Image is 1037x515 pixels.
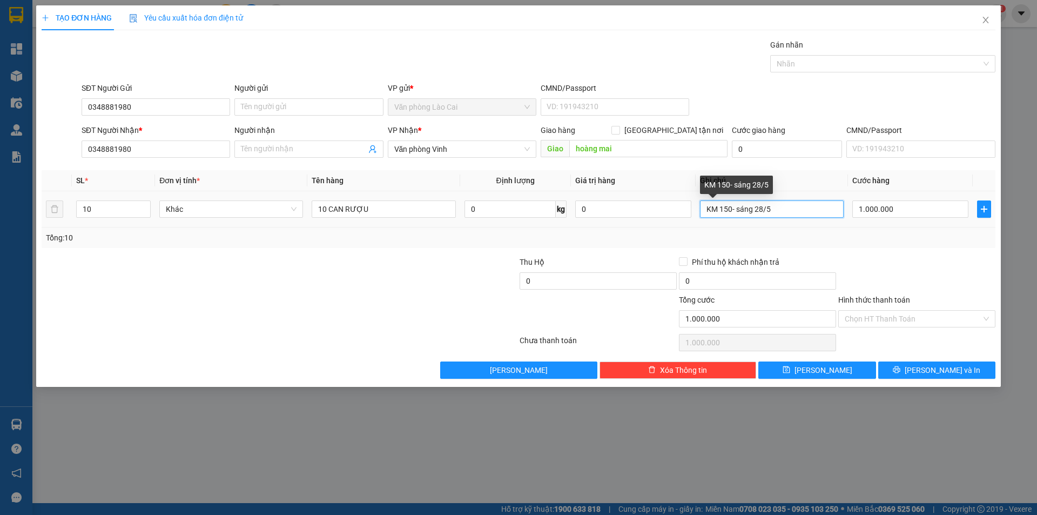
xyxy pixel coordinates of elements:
[129,14,138,23] img: icon
[770,41,803,49] label: Gán nhãn
[388,126,418,135] span: VP Nhận
[905,364,980,376] span: [PERSON_NAME] và In
[46,200,63,218] button: delete
[893,366,900,374] span: printer
[541,82,689,94] div: CMND/Passport
[794,364,852,376] span: [PERSON_NAME]
[57,63,199,137] h1: Giao dọc đường
[159,176,200,185] span: Đơn vị tính
[144,9,261,26] b: [DOMAIN_NAME]
[878,362,995,379] button: printer[PERSON_NAME] và In
[520,258,544,266] span: Thu Hộ
[76,176,85,185] span: SL
[852,176,890,185] span: Cước hàng
[569,140,728,157] input: Dọc đường
[234,82,383,94] div: Người gửi
[977,200,991,218] button: plus
[846,124,995,136] div: CMND/Passport
[518,335,678,353] div: Chưa thanh toán
[648,366,656,374] span: delete
[700,200,844,218] input: Ghi Chú
[394,141,530,157] span: Văn phòng Vinh
[388,82,536,94] div: VP gửi
[45,14,162,55] b: [PERSON_NAME] (Vinh - Sapa)
[758,362,876,379] button: save[PERSON_NAME]
[312,200,455,218] input: VD: Bàn, Ghế
[783,366,790,374] span: save
[46,232,400,244] div: Tổng: 10
[129,14,243,22] span: Yêu cầu xuất hóa đơn điện tử
[440,362,597,379] button: [PERSON_NAME]
[82,82,230,94] div: SĐT Người Gửi
[556,200,567,218] span: kg
[368,145,377,153] span: user-add
[696,170,848,191] th: Ghi chú
[541,126,575,135] span: Giao hàng
[541,140,569,157] span: Giao
[679,296,715,304] span: Tổng cước
[732,141,842,158] input: Cước giao hàng
[838,296,910,304] label: Hình thức thanh toán
[978,205,991,213] span: plus
[732,126,785,135] label: Cước giao hàng
[394,99,530,115] span: Văn phòng Lào Cai
[620,124,728,136] span: [GEOGRAPHIC_DATA] tận nơi
[82,124,230,136] div: SĐT Người Nhận
[700,176,773,194] div: KM 150- sáng 28/5
[575,200,691,218] input: 0
[234,124,383,136] div: Người nhận
[660,364,707,376] span: Xóa Thông tin
[42,14,49,22] span: plus
[600,362,757,379] button: deleteXóa Thông tin
[6,63,87,81] h2: 2RT77LHE
[981,16,990,24] span: close
[496,176,535,185] span: Định lượng
[42,14,112,22] span: TẠO ĐƠN HÀNG
[166,201,297,217] span: Khác
[575,176,615,185] span: Giá trị hàng
[688,256,784,268] span: Phí thu hộ khách nhận trả
[971,5,1001,36] button: Close
[312,176,344,185] span: Tên hàng
[490,364,548,376] span: [PERSON_NAME]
